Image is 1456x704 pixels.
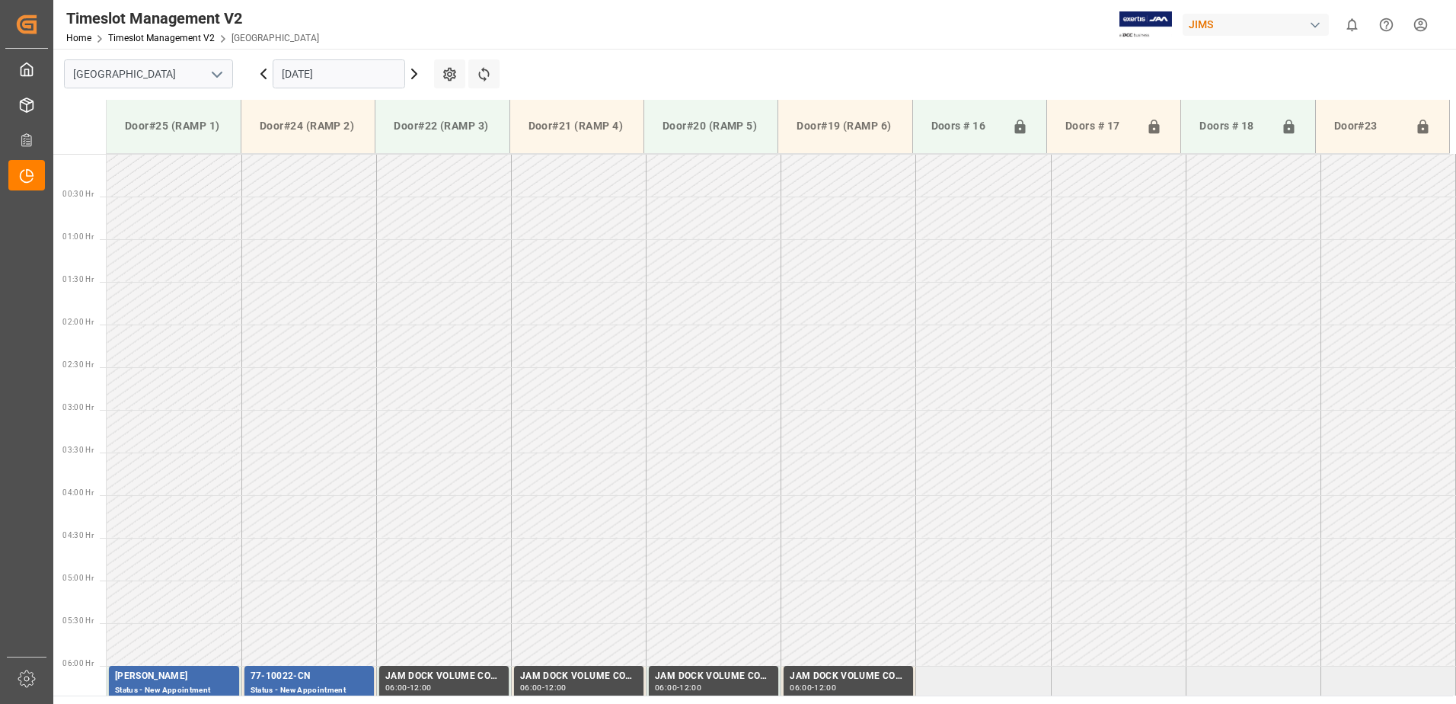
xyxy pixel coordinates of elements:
[251,684,368,697] div: Status - New Appointment
[522,112,631,140] div: Door#21 (RAMP 4)
[62,275,94,283] span: 01:30 Hr
[790,112,899,140] div: Door#19 (RAMP 6)
[62,531,94,539] span: 04:30 Hr
[62,659,94,667] span: 06:00 Hr
[205,62,228,86] button: open menu
[1328,112,1409,141] div: Door#23
[520,669,637,684] div: JAM DOCK VOLUME CONTROL
[119,112,228,140] div: Door#25 (RAMP 1)
[679,684,701,691] div: 12:00
[385,684,407,691] div: 06:00
[814,684,836,691] div: 12:00
[108,33,215,43] a: Timeslot Management V2
[62,616,94,625] span: 05:30 Hr
[62,232,94,241] span: 01:00 Hr
[254,112,362,140] div: Door#24 (RAMP 2)
[655,684,677,691] div: 06:00
[62,360,94,369] span: 02:30 Hr
[1335,8,1369,42] button: show 0 new notifications
[656,112,765,140] div: Door#20 (RAMP 5)
[1119,11,1172,38] img: Exertis%20JAM%20-%20Email%20Logo.jpg_1722504956.jpg
[1193,112,1274,141] div: Doors # 18
[62,318,94,326] span: 02:00 Hr
[410,684,432,691] div: 12:00
[542,684,544,691] div: -
[62,488,94,497] span: 04:00 Hr
[62,403,94,411] span: 03:00 Hr
[64,59,233,88] input: Type to search/select
[251,669,368,684] div: 77-10022-CN
[1059,112,1140,141] div: Doors # 17
[1183,10,1335,39] button: JIMS
[407,684,410,691] div: -
[790,684,812,691] div: 06:00
[677,684,679,691] div: -
[273,59,405,88] input: DD.MM.YYYY
[385,669,503,684] div: JAM DOCK VOLUME CONTROL
[115,684,233,697] div: Status - New Appointment
[62,446,94,454] span: 03:30 Hr
[790,669,907,684] div: JAM DOCK VOLUME CONTROL
[655,669,772,684] div: JAM DOCK VOLUME CONTROL
[520,684,542,691] div: 06:00
[66,7,319,30] div: Timeslot Management V2
[62,190,94,198] span: 00:30 Hr
[66,33,91,43] a: Home
[925,112,1006,141] div: Doors # 16
[1369,8,1403,42] button: Help Center
[115,669,233,684] div: [PERSON_NAME]
[544,684,567,691] div: 12:00
[388,112,497,140] div: Door#22 (RAMP 3)
[1183,14,1329,36] div: JIMS
[62,574,94,582] span: 05:00 Hr
[812,684,814,691] div: -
